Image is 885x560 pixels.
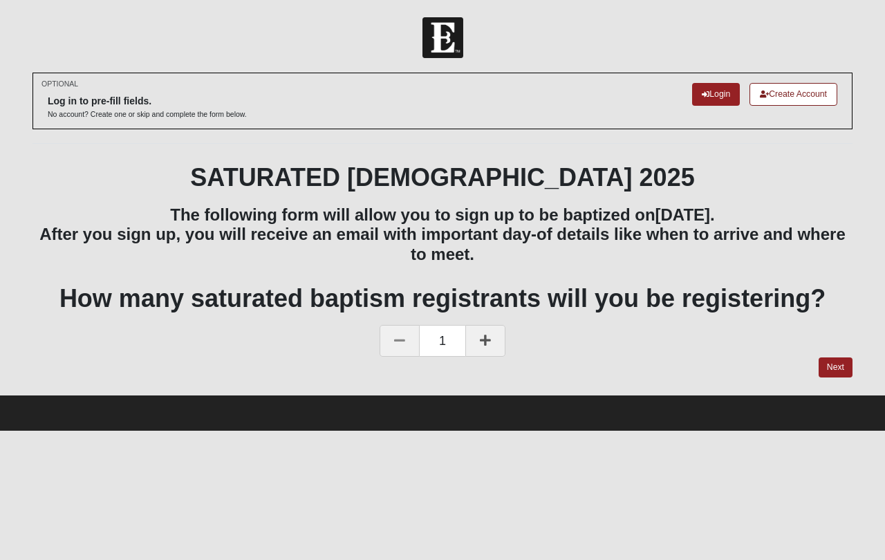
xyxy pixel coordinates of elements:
[749,83,837,106] a: Create Account
[48,95,247,107] h6: Log in to pre-fill fields.
[422,17,463,58] img: Church of Eleven22 Logo
[655,205,715,224] b: [DATE].
[819,357,853,377] a: Next
[48,109,247,120] p: No account? Create one or skip and complete the form below.
[420,325,465,357] span: 1
[41,79,78,89] small: OPTIONAL
[32,205,853,265] h3: The following form will allow you to sign up to be baptized on After you sign up, you will receiv...
[32,283,853,313] h1: How many saturated baptism registrants will you be registering?
[32,162,853,192] h1: SATURATED [DEMOGRAPHIC_DATA] 2025
[692,83,740,106] a: Login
